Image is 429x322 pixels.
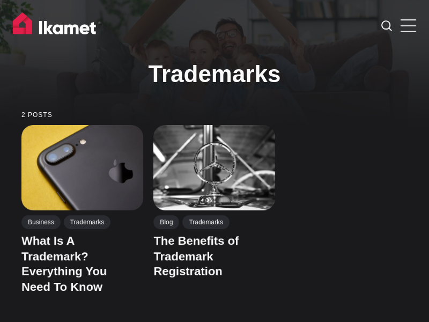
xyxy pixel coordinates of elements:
img: What Is A Trademark? Everything You Need To Know [21,125,143,210]
a: Blog [153,215,179,229]
a: Trademarks [182,215,230,229]
a: What Is A Trademark? Everything You Need To Know [21,235,107,294]
a: Business [21,215,61,229]
small: 2 posts [21,112,408,119]
a: The Benefits of Trademark Registration [153,235,239,279]
img: Ikamet home [13,12,101,39]
h1: Trademarks [54,60,375,89]
img: The Benefits of Trademark Registration [153,125,275,210]
a: Trademarks [64,215,111,229]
